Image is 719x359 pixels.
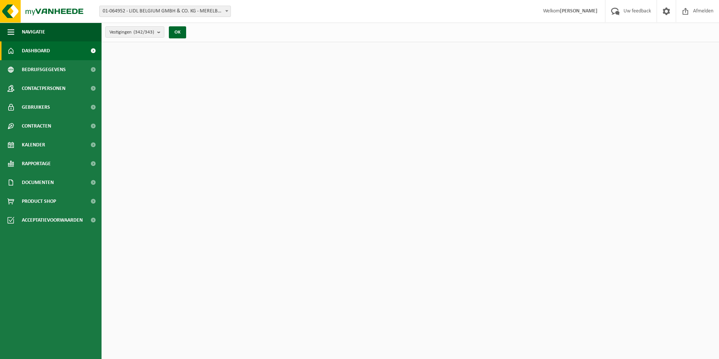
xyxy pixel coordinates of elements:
[109,27,154,38] span: Vestigingen
[22,211,83,230] span: Acceptatievoorwaarden
[22,41,50,60] span: Dashboard
[100,6,231,17] span: 01-064952 - LIDL BELGIUM GMBH & CO. KG - MERELBEKE
[22,79,65,98] span: Contactpersonen
[22,173,54,192] span: Documenten
[22,154,51,173] span: Rapportage
[22,192,56,211] span: Product Shop
[99,6,231,17] span: 01-064952 - LIDL BELGIUM GMBH & CO. KG - MERELBEKE
[560,8,598,14] strong: [PERSON_NAME]
[169,26,186,38] button: OK
[22,60,66,79] span: Bedrijfsgegevens
[22,23,45,41] span: Navigatie
[105,26,164,38] button: Vestigingen(342/343)
[22,117,51,135] span: Contracten
[133,30,154,35] count: (342/343)
[22,135,45,154] span: Kalender
[22,98,50,117] span: Gebruikers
